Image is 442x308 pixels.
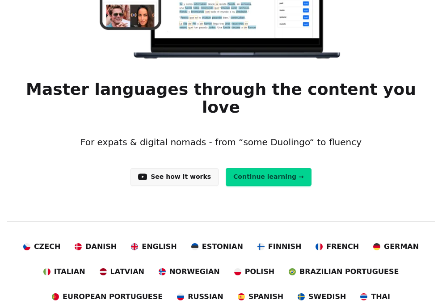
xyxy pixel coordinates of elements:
[75,241,117,252] a: Danish
[159,266,220,277] a: Norwegian
[371,291,390,302] span: Thai
[360,291,390,302] a: Thai
[226,168,312,186] a: Continue learning →
[202,241,243,252] span: Estonian
[248,291,283,302] span: Spanish
[188,291,223,302] span: Russian
[130,168,219,186] a: See how it works
[298,291,346,302] a: Swedish
[316,241,359,252] a: French
[299,266,399,277] span: Brazilian Portuguese
[238,291,283,302] a: Spanish
[177,291,223,302] a: Russian
[142,241,177,252] span: English
[245,266,274,277] span: Polish
[191,241,243,252] a: Estonian
[23,241,60,252] a: Czech
[54,266,85,277] span: Italian
[63,291,163,302] span: European Portuguese
[85,241,117,252] span: Danish
[14,125,428,159] h3: For expats & digital nomads - from “some Duolingo“ to fluency
[384,241,419,252] span: German
[268,241,302,252] span: Finnish
[326,241,359,252] span: French
[100,266,144,277] a: Latvian
[169,266,220,277] span: Norwegian
[14,80,428,116] h1: Master languages through the content you love
[373,241,419,252] a: German
[34,241,60,252] span: Czech
[308,291,346,302] span: Swedish
[234,266,274,277] a: Polish
[52,291,163,302] a: European Portuguese
[289,266,399,277] a: Brazilian Portuguese
[43,266,85,277] a: Italian
[131,241,177,252] a: English
[110,266,144,277] span: Latvian
[257,241,302,252] a: Finnish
